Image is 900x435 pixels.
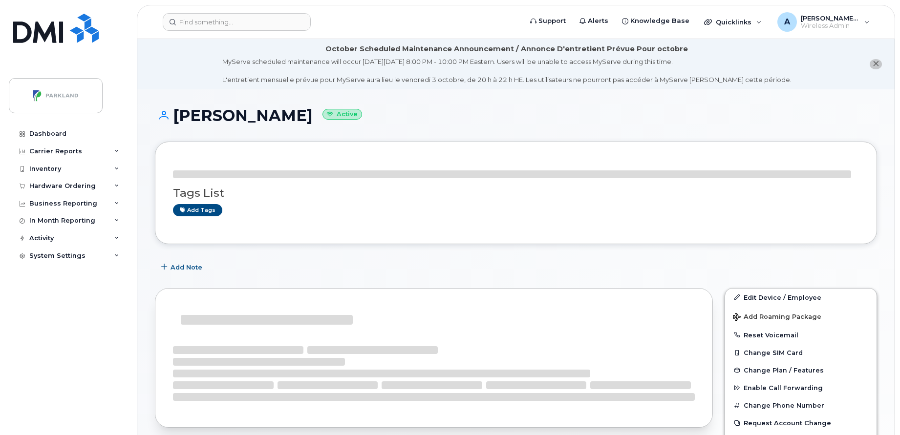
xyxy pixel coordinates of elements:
[222,57,792,84] div: MyServe scheduled maintenance will occur [DATE][DATE] 8:00 PM - 10:00 PM Eastern. Users will be u...
[725,396,877,414] button: Change Phone Number
[173,187,859,199] h3: Tags List
[155,259,211,276] button: Add Note
[322,109,362,120] small: Active
[725,414,877,432] button: Request Account Change
[725,289,877,306] a: Edit Device / Employee
[725,306,877,326] button: Add Roaming Package
[155,107,877,124] h1: [PERSON_NAME]
[171,263,202,272] span: Add Note
[325,44,688,54] div: October Scheduled Maintenance Announcement / Annonce D'entretient Prévue Pour octobre
[733,313,821,322] span: Add Roaming Package
[744,384,823,392] span: Enable Call Forwarding
[725,344,877,361] button: Change SIM Card
[744,367,824,374] span: Change Plan / Features
[173,204,222,216] a: Add tags
[725,361,877,379] button: Change Plan / Features
[725,379,877,396] button: Enable Call Forwarding
[870,59,882,69] button: close notification
[725,326,877,344] button: Reset Voicemail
